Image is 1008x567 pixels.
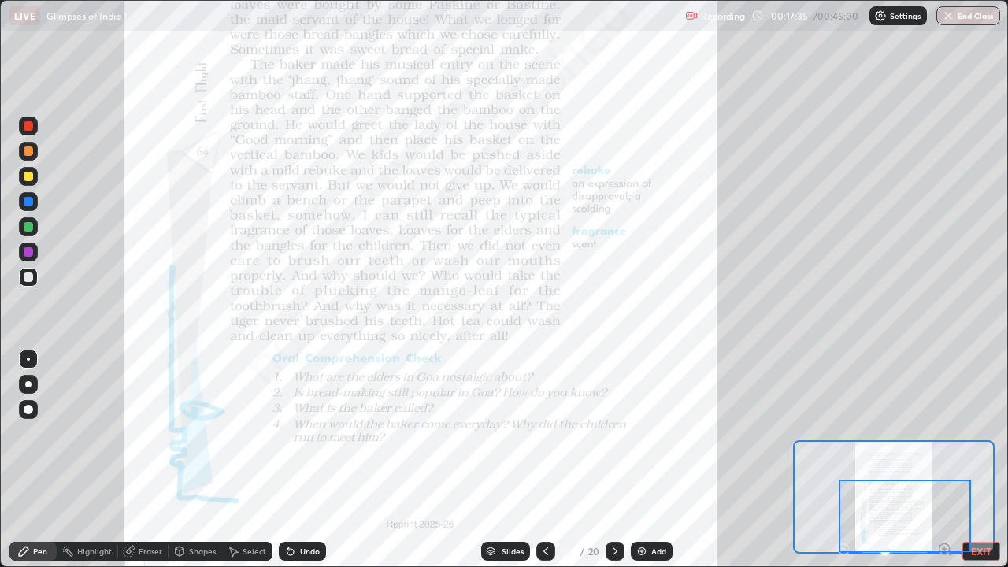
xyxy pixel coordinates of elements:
[874,9,887,22] img: class-settings-icons
[942,9,954,22] img: end-class-cross
[962,542,1000,561] button: EXIT
[701,10,745,22] p: Recording
[14,9,35,22] p: LIVE
[189,547,216,555] div: Shapes
[300,547,320,555] div: Undo
[139,547,162,555] div: Eraser
[636,545,648,558] img: add-slide-button
[243,547,266,555] div: Select
[685,9,698,22] img: recording.375f2c34.svg
[588,544,599,558] div: 20
[651,547,666,555] div: Add
[890,12,921,20] p: Settings
[502,547,524,555] div: Slides
[33,547,47,555] div: Pen
[580,547,585,556] div: /
[46,9,128,22] p: Glimpses of India 1
[77,547,112,555] div: Highlight
[561,547,577,556] div: 5
[936,6,1000,25] button: End Class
